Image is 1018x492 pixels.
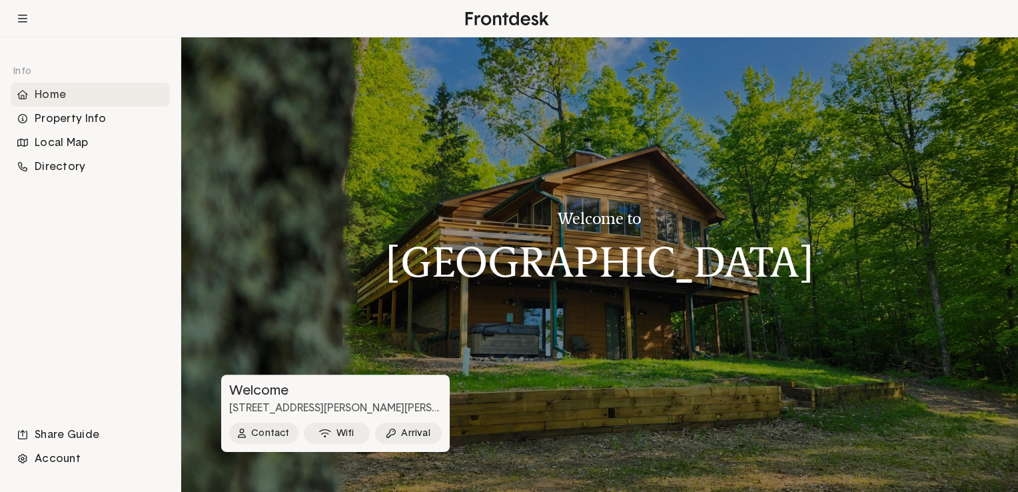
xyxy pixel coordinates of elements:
[304,423,370,444] button: Wifi
[386,239,814,285] h1: [GEOGRAPHIC_DATA]
[11,447,170,471] div: Account
[221,383,447,399] h3: Welcome
[11,155,170,179] li: Navigation item
[11,155,170,179] div: Directory
[11,107,170,131] li: Navigation item
[11,131,170,155] li: Navigation item
[11,447,170,471] li: Navigation item
[11,423,170,447] div: Share Guide
[11,83,170,107] li: Navigation item
[221,401,450,415] p: [STREET_ADDRESS][PERSON_NAME][PERSON_NAME]
[11,107,170,131] div: Property Info
[11,423,170,447] li: Navigation item
[229,423,298,444] button: Contact
[11,83,170,107] div: Home
[11,131,170,155] div: Local Map
[375,423,442,444] button: Arrival
[386,210,814,227] h3: Welcome to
